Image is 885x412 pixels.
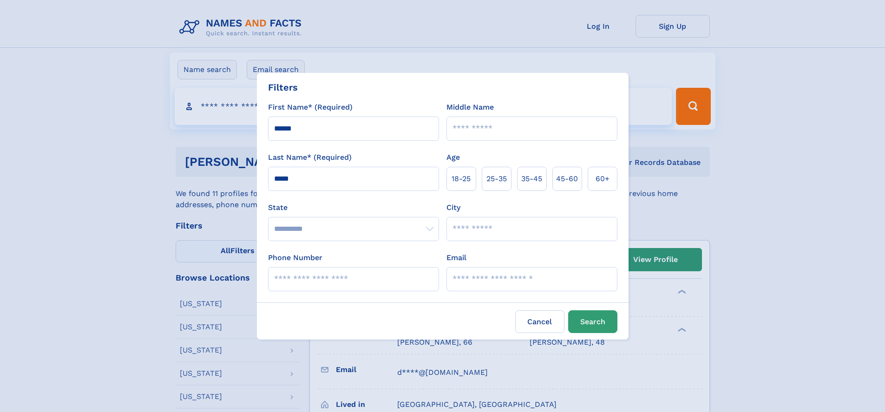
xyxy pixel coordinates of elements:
[446,102,494,113] label: Middle Name
[446,202,460,213] label: City
[268,80,298,94] div: Filters
[446,252,466,263] label: Email
[568,310,617,333] button: Search
[268,152,352,163] label: Last Name* (Required)
[515,310,564,333] label: Cancel
[268,202,439,213] label: State
[596,173,610,184] span: 60+
[556,173,578,184] span: 45‑60
[521,173,542,184] span: 35‑45
[268,102,353,113] label: First Name* (Required)
[268,252,322,263] label: Phone Number
[452,173,471,184] span: 18‑25
[486,173,507,184] span: 25‑35
[446,152,460,163] label: Age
